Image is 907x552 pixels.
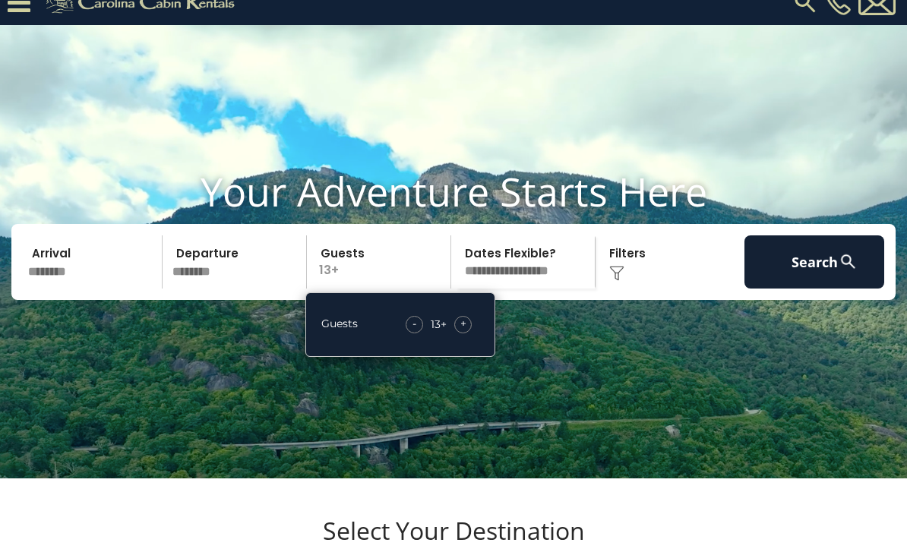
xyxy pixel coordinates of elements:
span: + [460,316,466,331]
h1: Your Adventure Starts Here [11,168,896,215]
span: - [412,316,416,331]
button: Search [744,235,884,289]
div: 13 [431,317,441,332]
div: + [398,316,479,333]
img: filter--v1.png [609,266,624,281]
img: search-regular-white.png [839,252,858,271]
h5: Guests [321,318,358,330]
p: 13+ [311,235,450,289]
